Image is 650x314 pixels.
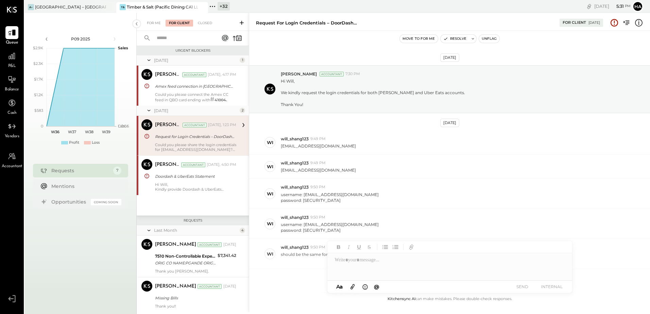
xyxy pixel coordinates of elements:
[0,97,23,116] a: Cash
[155,92,236,102] div: Could you please connect the Amex CC feed in QBO card ending with
[281,102,465,107] div: Thank You!
[155,182,236,192] div: Hi Will,
[0,150,23,170] a: Accountant
[154,227,238,233] div: Last Month
[563,20,586,25] div: For Client
[281,143,356,149] p: [EMAIL_ADDRESS][DOMAIN_NAME]
[91,199,121,205] div: Coming Soon
[400,35,438,43] button: Move to for me
[208,122,236,128] div: [DATE], 1:23 PM
[34,92,43,97] text: $1.2K
[181,162,205,167] div: Accountant
[183,123,207,127] div: Accountant
[140,48,245,53] div: Urgent Blockers
[594,3,631,10] div: [DATE]
[334,243,343,251] button: Bold
[198,242,222,247] div: Accountant
[155,142,236,152] div: Could you please share the login credentials for [EMAIL_ADDRESS][DOMAIN_NAME]? We require the OTP...
[155,241,196,248] div: [PERSON_NAME]
[155,283,196,290] div: [PERSON_NAME]
[33,61,43,66] text: $2.3K
[102,129,110,134] text: W39
[34,108,43,113] text: $583
[0,73,23,93] a: Balance
[281,214,309,220] span: will_shang123
[0,26,23,46] a: Queue
[0,120,23,140] a: Vendors
[208,72,236,77] div: [DATE], 4:17 PM
[407,243,416,251] button: Add URL
[240,108,245,113] div: 2
[372,282,381,291] button: @
[281,184,309,190] span: will_shang123
[155,295,234,301] div: Missing Bills
[440,119,459,127] div: [DATE]
[281,292,317,298] span: [PERSON_NAME]
[155,304,236,309] div: Thank you!!
[223,242,236,247] div: [DATE]
[310,215,325,220] span: 9:50 PM
[240,57,245,63] div: 1
[6,40,18,46] span: Queue
[143,20,164,27] div: For Me
[154,108,238,114] div: [DATE]
[267,191,273,197] div: wi
[7,110,16,116] span: Cash
[381,243,390,251] button: Unordered List
[267,251,273,257] div: wi
[218,2,230,11] div: + 32
[140,218,245,223] div: Requests
[5,87,19,93] span: Balance
[334,283,345,291] button: Aa
[5,134,19,140] span: Vendors
[2,163,22,170] span: Accountant
[281,251,380,263] p: should be the same for both uber and DoorDash
[35,4,106,10] div: [GEOGRAPHIC_DATA] – [GEOGRAPHIC_DATA]
[391,243,400,251] button: Ordered List
[68,129,76,134] text: W37
[310,185,325,190] span: 9:50 PM
[320,292,344,297] div: Accountant
[267,163,273,170] div: wi
[118,46,128,50] text: Sales
[281,136,309,142] span: will_shang123
[51,183,118,190] div: Mentions
[8,63,16,69] span: P&L
[340,283,343,290] span: a
[41,124,43,128] text: 0
[345,71,360,77] span: 7:30 PM
[374,283,379,290] span: @
[155,260,216,266] div: ORIG CO NAME:PGANDE ORIG ID:XXXXXX2640 DESC DATE:[DATE] CO ENTRY DESCR:WEB ONLINESEC:WEB TRACE#:X...
[51,129,59,134] text: W36
[0,50,23,69] a: P&L
[310,136,326,142] span: 9:49 PM
[118,124,128,128] text: Labor
[120,4,126,10] div: T&
[155,269,236,274] div: Thank you [PERSON_NAME].
[281,192,379,203] p: username: [EMAIL_ADDRESS][DOMAIN_NAME] password: [SECURITY_DATA]
[344,243,353,251] button: Italic
[365,243,374,251] button: Strikethrough
[538,282,565,291] button: INTERNAL
[240,228,245,233] div: 4
[155,83,234,90] div: Amex feed connection in [GEOGRAPHIC_DATA]
[154,57,238,63] div: [DATE]
[198,284,222,289] div: Accountant
[345,292,358,297] span: 1:12 PM
[51,167,110,174] div: Requests
[182,72,206,77] div: Accountant
[92,140,100,145] div: Loss
[440,53,459,62] div: [DATE]
[320,72,344,76] div: Accountant
[281,244,309,250] span: will_shang123
[155,133,234,140] div: Request for Login Credentials – DoorDash & Uber Eats
[441,35,469,43] button: Resolve
[155,173,234,180] div: Doordash & UberEats Statement
[281,78,465,107] p: Hi Will,
[155,253,216,260] div: 7510 Non-Controllable Expenses:Property Expenses:Electricity
[509,282,536,291] button: SEND
[267,139,273,146] div: wi
[33,46,43,50] text: $2.9K
[113,167,121,175] div: 7
[281,90,465,95] div: We kindly request the login credentials for both [PERSON_NAME] and Uber Eats accounts.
